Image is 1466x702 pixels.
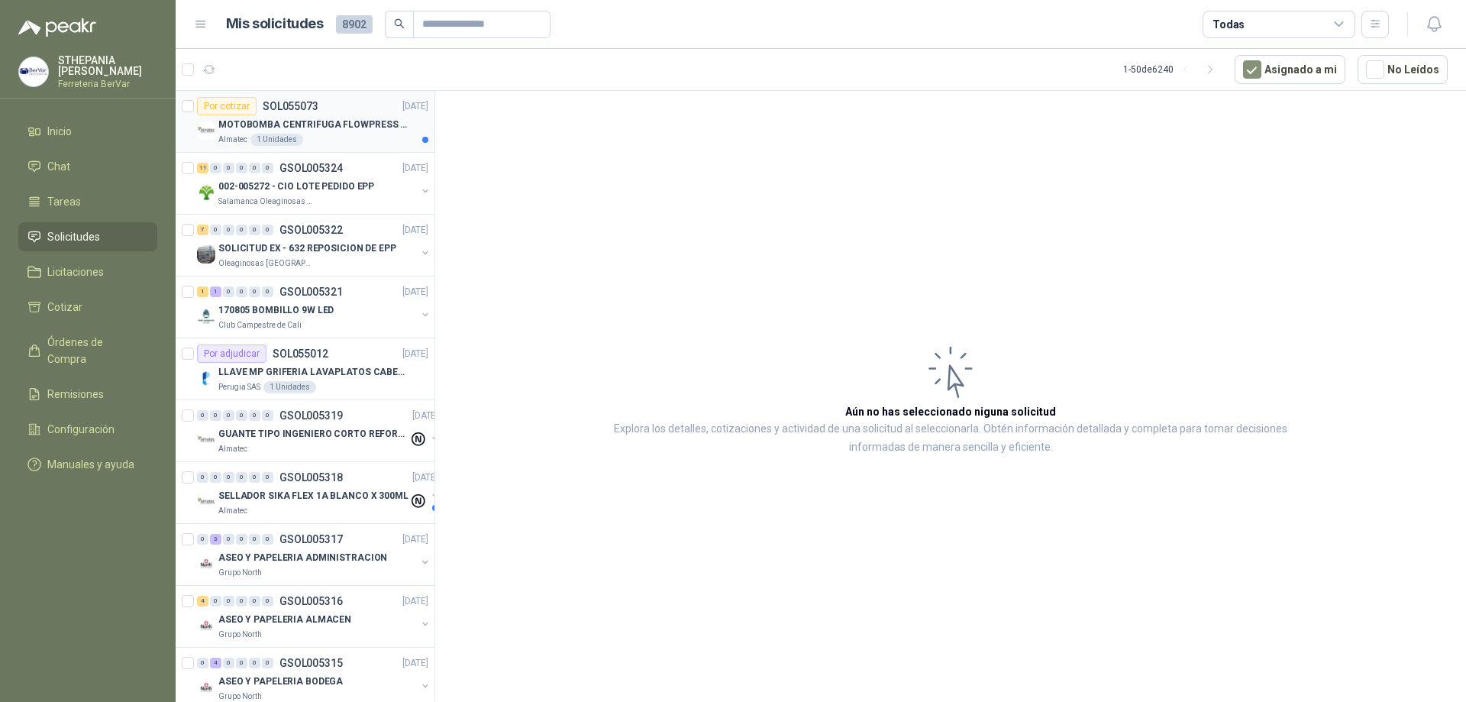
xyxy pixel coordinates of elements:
[18,152,157,181] a: Chat
[249,163,260,173] div: 0
[1213,16,1245,33] div: Todas
[226,13,324,35] h1: Mis solicitudes
[263,381,316,393] div: 1 Unidades
[197,307,215,325] img: Company Logo
[336,15,373,34] span: 8902
[223,596,234,607] div: 0
[218,180,374,194] p: 002-005272 - CIO LOTE PEDIDO EPP
[197,596,208,607] div: 4
[18,293,157,322] a: Cotizar
[218,551,387,565] p: ASEO Y PAPELERIA ADMINISTRACION
[18,187,157,216] a: Tareas
[197,431,215,449] img: Company Logo
[197,410,208,421] div: 0
[197,286,208,297] div: 1
[210,163,221,173] div: 0
[262,163,273,173] div: 0
[223,286,234,297] div: 0
[18,450,157,479] a: Manuales y ayuda
[249,534,260,545] div: 0
[197,678,215,697] img: Company Logo
[197,658,208,668] div: 0
[236,534,247,545] div: 0
[210,286,221,297] div: 1
[197,406,441,455] a: 0 0 0 0 0 0 GSOL005319[DATE] Company LogoGUANTE TIPO INGENIERO CORTO REFORZADOAlmatec
[18,117,157,146] a: Inicio
[402,656,428,671] p: [DATE]
[279,596,343,607] p: GSOL005316
[197,183,215,202] img: Company Logo
[197,225,208,235] div: 7
[176,338,434,400] a: Por adjudicarSOL055012[DATE] Company LogoLLAVE MP GRIFERIA LAVAPLATOS CABEZA EXTRAIBLEPerugia SAS...
[249,410,260,421] div: 0
[402,161,428,176] p: [DATE]
[218,319,302,332] p: Club Campestre de Cali
[218,567,262,579] p: Grupo North
[47,228,100,245] span: Solicitudes
[47,193,81,210] span: Tareas
[218,629,262,641] p: Grupo North
[279,410,343,421] p: GSOL005319
[236,410,247,421] div: 0
[18,257,157,286] a: Licitaciones
[236,163,247,173] div: 0
[218,613,351,627] p: ASEO Y PAPELERIA ALMACEN
[18,415,157,444] a: Configuración
[279,534,343,545] p: GSOL005317
[223,163,234,173] div: 0
[279,658,343,668] p: GSOL005315
[1358,55,1448,84] button: No Leídos
[1123,57,1222,82] div: 1 - 50 de 6240
[58,55,157,76] p: STHEPANIA [PERSON_NAME]
[218,443,247,455] p: Almatec
[197,472,208,483] div: 0
[197,97,257,115] div: Por cotizar
[223,410,234,421] div: 0
[47,123,72,140] span: Inicio
[218,241,396,256] p: SOLICITUD EX - 632 REPOSICION DE EPP
[588,420,1313,457] p: Explora los detalles, cotizaciones y actividad de una solicitud al seleccionarla. Obtén informaci...
[262,596,273,607] div: 0
[197,283,431,332] a: 1 1 0 0 0 0 GSOL005321[DATE] Company Logo170805 BOMBILLO 9W LEDClub Campestre de Cali
[402,223,428,238] p: [DATE]
[47,456,134,473] span: Manuales y ayuda
[47,421,115,438] span: Configuración
[47,386,104,403] span: Remisiones
[197,221,431,270] a: 7 0 0 0 0 0 GSOL005322[DATE] Company LogoSOLICITUD EX - 632 REPOSICION DE EPPOleaginosas [GEOGRAP...
[18,18,96,37] img: Logo peakr
[263,101,318,112] p: SOL055073
[262,225,273,235] div: 0
[402,594,428,609] p: [DATE]
[250,134,303,146] div: 1 Unidades
[236,225,247,235] div: 0
[218,427,408,442] p: GUANTE TIPO INGENIERO CORTO REFORZADO
[223,534,234,545] div: 0
[279,225,343,235] p: GSOL005322
[218,505,247,517] p: Almatec
[223,658,234,668] div: 0
[47,264,104,280] span: Licitaciones
[18,222,157,251] a: Solicitudes
[197,468,441,517] a: 0 0 0 0 0 0 GSOL005318[DATE] Company LogoSELLADOR SIKA FLEX 1A BLANCO X 300MLAlmatec
[262,472,273,483] div: 0
[249,596,260,607] div: 0
[394,18,405,29] span: search
[19,57,48,86] img: Company Logo
[197,345,266,363] div: Por adjudicar
[197,493,215,511] img: Company Logo
[218,118,408,132] p: MOTOBOMBA CENTRIFUGA FLOWPRESS 1.5HP-220
[262,658,273,668] div: 0
[210,534,221,545] div: 3
[197,530,431,579] a: 0 3 0 0 0 0 GSOL005317[DATE] Company LogoASEO Y PAPELERIA ADMINISTRACIONGrupo North
[236,596,247,607] div: 0
[210,596,221,607] div: 0
[845,403,1056,420] h3: Aún no has seleccionado niguna solicitud
[47,299,82,315] span: Cotizar
[197,534,208,545] div: 0
[279,163,343,173] p: GSOL005324
[218,303,334,318] p: 170805 BOMBILLO 9W LED
[412,409,438,423] p: [DATE]
[18,328,157,374] a: Órdenes de Compra
[197,592,431,641] a: 4 0 0 0 0 0 GSOL005316[DATE] Company LogoASEO Y PAPELERIA ALMACENGrupo North
[249,472,260,483] div: 0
